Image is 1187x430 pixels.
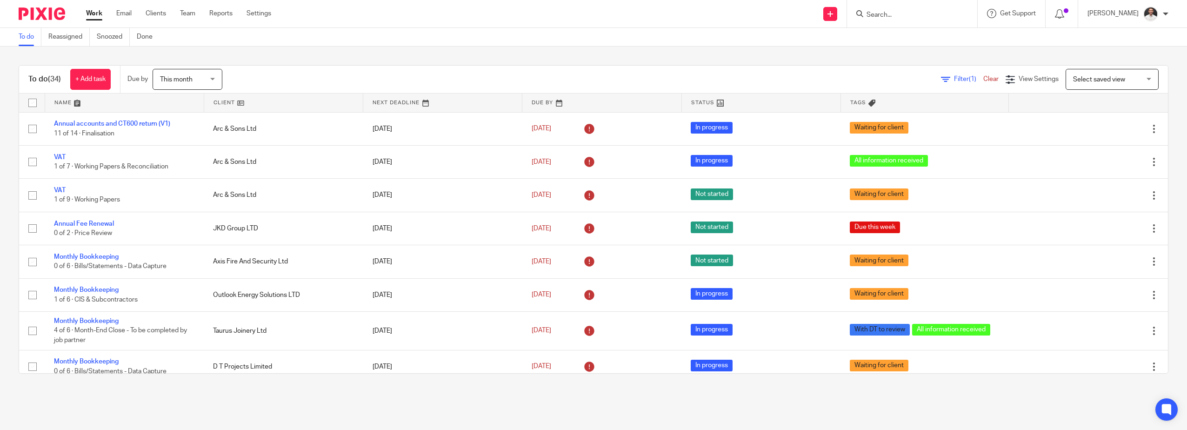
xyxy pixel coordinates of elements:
[54,130,114,137] span: 11 of 14 · Finalisation
[532,328,551,334] span: [DATE]
[54,163,168,170] span: 1 of 7 · Working Papers & Reconciliation
[204,312,363,350] td: Taurus Joinery Ltd
[204,212,363,245] td: JKD Group LTD
[691,360,733,371] span: In progress
[86,9,102,18] a: Work
[97,28,130,46] a: Snoozed
[1143,7,1158,21] img: dom%20slack.jpg
[850,222,900,233] span: Due this week
[247,9,271,18] a: Settings
[532,126,551,132] span: [DATE]
[209,9,233,18] a: Reports
[850,155,928,167] span: All information received
[969,76,976,82] span: (1)
[1000,10,1036,17] span: Get Support
[363,145,522,178] td: [DATE]
[532,258,551,265] span: [DATE]
[691,324,733,336] span: In progress
[363,179,522,212] td: [DATE]
[691,188,733,200] span: Not started
[70,69,111,90] a: + Add task
[532,292,551,298] span: [DATE]
[19,28,41,46] a: To do
[54,221,114,227] a: Annual Fee Renewal
[912,324,990,336] span: All information received
[54,296,138,303] span: 1 of 6 · CIS & Subcontractors
[204,145,363,178] td: Arc & Sons Ltd
[204,278,363,311] td: Outlook Energy Solutions LTD
[204,245,363,278] td: Axis Fire And Security Ltd
[54,287,119,293] a: Monthly Bookkeeping
[1087,9,1139,18] p: [PERSON_NAME]
[363,312,522,350] td: [DATE]
[54,328,187,344] span: 4 of 6 · Month-End Close - To be completed by job partner
[691,222,733,233] span: Not started
[160,76,193,83] span: This month
[54,318,119,324] a: Monthly Bookkeeping
[532,225,551,232] span: [DATE]
[363,278,522,311] td: [DATE]
[850,255,908,266] span: Waiting for client
[137,28,160,46] a: Done
[54,230,112,236] span: 0 of 2 · Price Review
[146,9,166,18] a: Clients
[850,324,910,336] span: With DT to review
[204,179,363,212] td: Arc & Sons Ltd
[363,350,522,383] td: [DATE]
[954,76,983,82] span: Filter
[850,288,908,300] span: Waiting for client
[532,159,551,165] span: [DATE]
[54,154,66,161] a: VAT
[48,75,61,83] span: (34)
[204,112,363,145] td: Arc & Sons Ltd
[363,212,522,245] td: [DATE]
[1073,76,1125,83] span: Select saved view
[691,288,733,300] span: In progress
[48,28,90,46] a: Reassigned
[850,122,908,134] span: Waiting for client
[691,122,733,134] span: In progress
[363,245,522,278] td: [DATE]
[54,121,170,127] a: Annual accounts and CT600 return (V1)
[532,192,551,198] span: [DATE]
[54,197,120,203] span: 1 of 9 · Working Papers
[54,368,167,375] span: 0 of 6 · Bills/Statements - Data Capture
[850,188,908,200] span: Waiting for client
[127,74,148,84] p: Due by
[363,112,522,145] td: [DATE]
[691,155,733,167] span: In progress
[19,7,65,20] img: Pixie
[54,254,119,260] a: Monthly Bookkeeping
[180,9,195,18] a: Team
[850,100,866,105] span: Tags
[116,9,132,18] a: Email
[204,350,363,383] td: D T Projects Limited
[54,187,66,194] a: VAT
[54,263,167,270] span: 0 of 6 · Bills/Statements - Data Capture
[866,11,949,20] input: Search
[850,360,908,371] span: Waiting for client
[1019,76,1059,82] span: View Settings
[28,74,61,84] h1: To do
[691,255,733,266] span: Not started
[532,363,551,370] span: [DATE]
[983,76,999,82] a: Clear
[54,358,119,365] a: Monthly Bookkeeping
